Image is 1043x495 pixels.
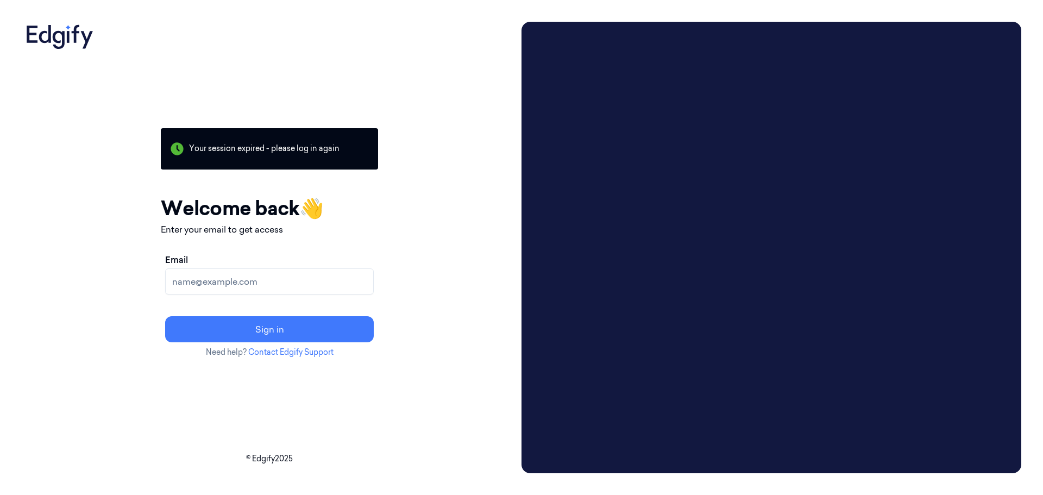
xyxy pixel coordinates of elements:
p: Enter your email to get access [161,223,378,236]
input: name@example.com [165,268,374,295]
h1: Welcome back 👋 [161,193,378,223]
p: Need help? [161,347,378,358]
p: © Edgify 2025 [22,453,517,465]
label: Email [165,253,188,266]
a: Contact Edgify Support [248,347,334,357]
button: Sign in [165,316,374,342]
div: Your session expired - please log in again [161,128,378,170]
